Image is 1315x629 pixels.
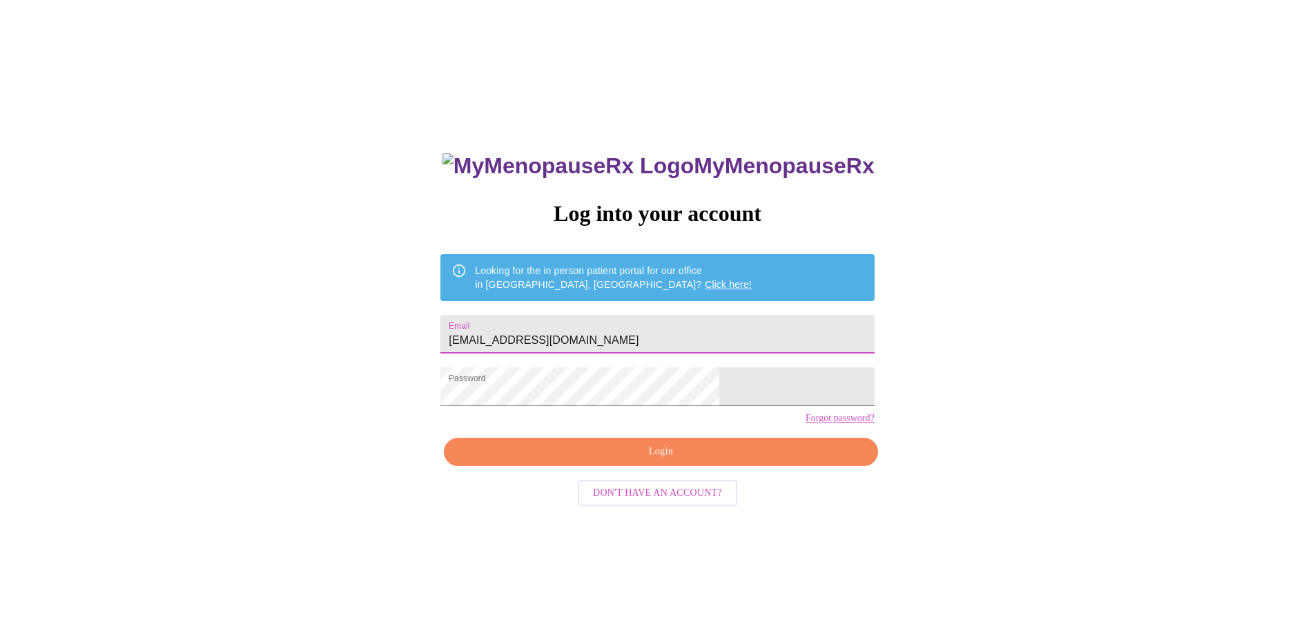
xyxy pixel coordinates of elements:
span: Don't have an account? [593,485,722,502]
a: Don't have an account? [574,486,741,498]
span: Login [460,443,861,461]
img: MyMenopauseRx Logo [442,153,694,179]
button: Don't have an account? [578,480,737,507]
div: Looking for the in person patient portal for our office in [GEOGRAPHIC_DATA], [GEOGRAPHIC_DATA]? [475,258,752,297]
h3: Log into your account [440,201,874,226]
a: Click here! [705,279,752,290]
h3: MyMenopauseRx [442,153,875,179]
a: Forgot password? [806,413,875,424]
button: Login [444,438,877,466]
